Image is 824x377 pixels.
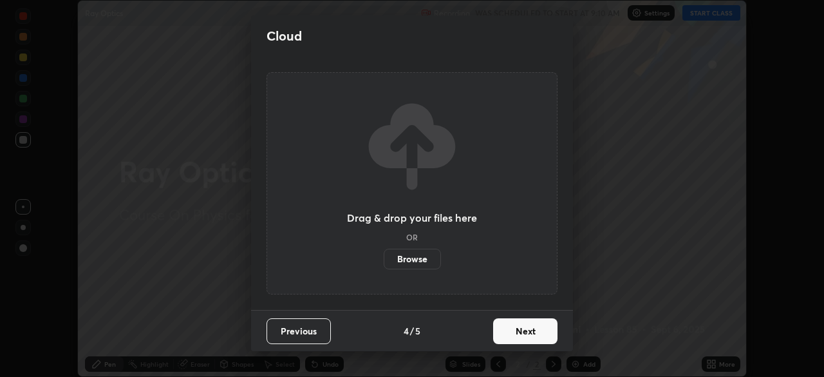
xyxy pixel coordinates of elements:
[406,233,418,241] h5: OR
[493,318,557,344] button: Next
[410,324,414,338] h4: /
[404,324,409,338] h4: 4
[415,324,420,338] h4: 5
[267,318,331,344] button: Previous
[347,213,477,223] h3: Drag & drop your files here
[267,28,302,44] h2: Cloud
